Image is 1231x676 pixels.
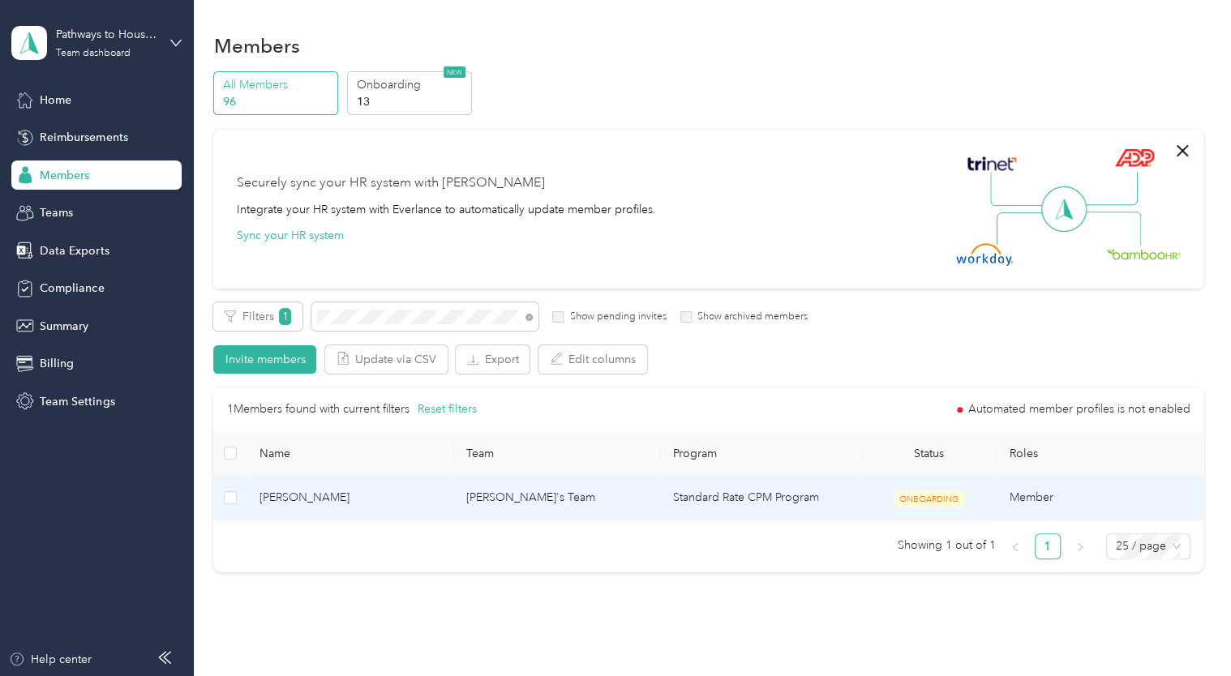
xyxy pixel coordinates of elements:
div: Team dashboard [56,49,131,58]
img: Line Left Up [990,172,1047,207]
div: Securely sync your HR system with [PERSON_NAME] [236,173,544,193]
button: Filters1 [213,302,302,331]
span: right [1075,542,1085,552]
h1: Members [213,37,299,54]
button: Reset filters [418,400,477,418]
div: Integrate your HR system with Everlance to automatically update member profiles. [236,201,655,218]
span: Teams [40,204,73,221]
span: 1 [279,308,291,325]
span: Members [40,167,89,184]
th: Status [862,431,997,476]
button: left [1002,533,1028,559]
button: right [1067,533,1093,559]
th: Name [247,431,453,476]
a: 1 [1036,534,1060,558]
span: Reimbursements [40,129,127,146]
span: Billing [40,355,74,372]
button: Help center [9,651,92,668]
th: Team [453,431,660,476]
span: Data Exports [40,242,109,259]
li: Next Page [1067,533,1093,559]
img: ADP [1114,148,1154,167]
p: 96 [223,93,333,110]
button: Invite members [213,345,316,374]
td: Member [996,476,1203,520]
span: Summary [40,318,88,335]
div: Pathways to Housing DC [56,26,157,43]
img: Line Right Up [1081,172,1138,206]
span: ONBOARDING [894,490,964,507]
p: Onboarding [356,76,466,93]
th: Roles [996,431,1203,476]
p: All Members [223,76,333,93]
li: 1 [1035,533,1061,559]
span: left [1010,542,1020,552]
img: Line Right Down [1084,212,1141,246]
span: NEW [444,66,465,78]
button: Edit columns [538,345,647,374]
span: [PERSON_NAME] [259,489,440,507]
td: Jawana Duncan [247,476,453,520]
button: Sync your HR system [236,227,343,244]
p: 13 [356,93,466,110]
iframe: Everlance-gr Chat Button Frame [1140,585,1231,676]
p: 1 Members found with current filters [226,400,409,418]
button: Update via CSV [325,345,448,374]
span: Compliance [40,280,104,297]
td: ONBOARDING [862,476,997,520]
div: Page Size [1106,533,1190,559]
span: Team Settings [40,393,114,410]
span: Home [40,92,71,109]
img: Trinet [963,152,1020,175]
span: Name [259,447,440,460]
button: Export [456,345,530,374]
img: Workday [956,243,1013,266]
img: Line Left Down [996,212,1053,245]
span: Showing 1 out of 1 [898,533,996,558]
td: Jasmine's Team [453,476,660,520]
li: Previous Page [1002,533,1028,559]
span: Automated member profiles is not enabled [968,404,1190,415]
th: Program [660,431,862,476]
label: Show pending invites [564,310,666,324]
label: Show archived members [692,310,808,324]
span: 25 / page [1116,534,1181,558]
img: BambooHR [1106,248,1181,259]
td: Standard Rate CPM Program [660,476,862,520]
